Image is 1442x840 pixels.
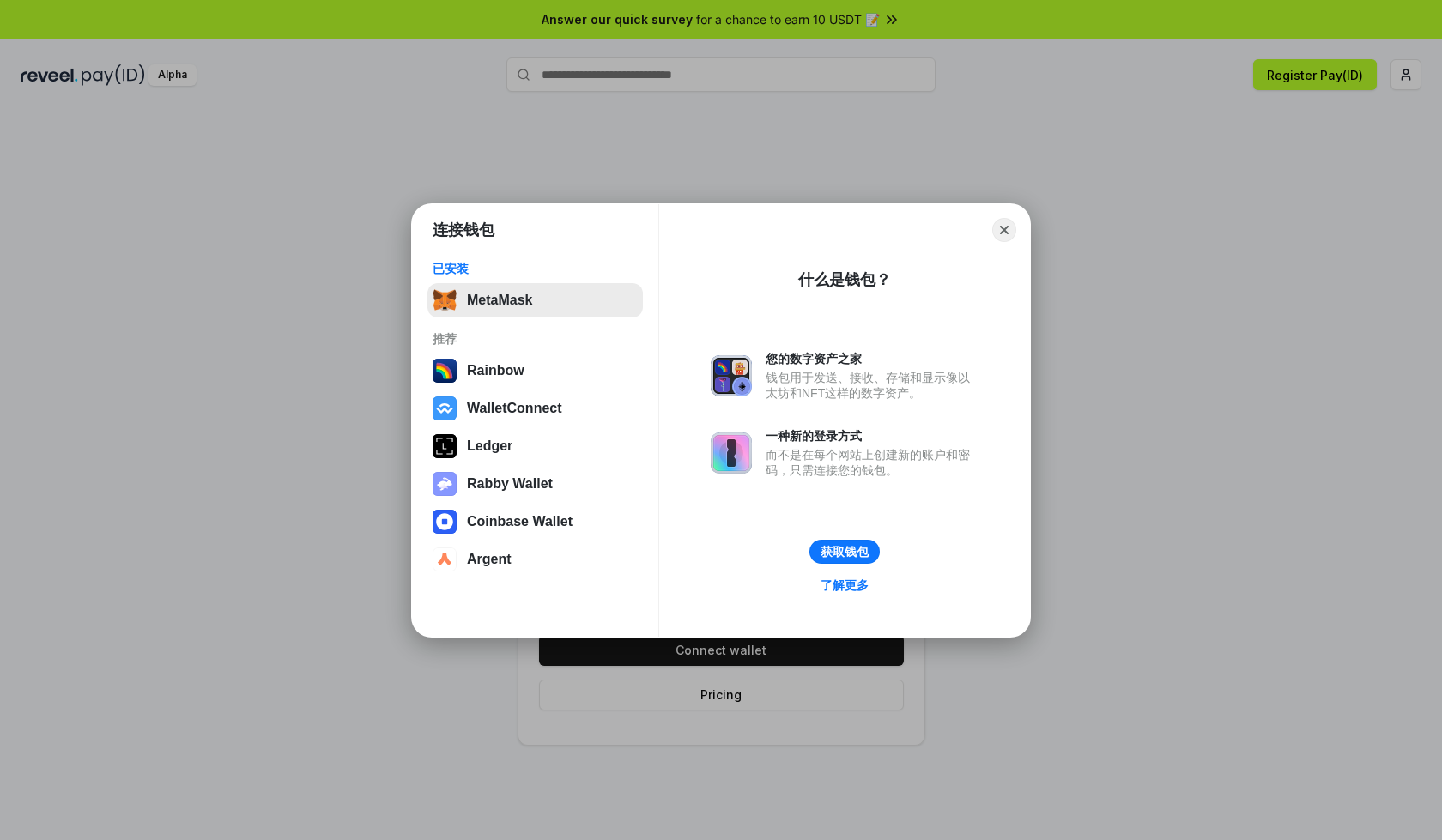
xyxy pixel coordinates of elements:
[798,269,891,290] div: 什么是钱包？
[467,438,512,454] div: Ledger
[433,359,457,383] img: svg+xml,%3Csvg%20width%3D%22120%22%20height%3D%22120%22%20viewBox%3D%220%200%20120%20120%22%20fil...
[427,283,643,317] button: MetaMask
[766,447,978,478] div: 而不是在每个网站上创建新的账户和密码，只需连接您的钱包。
[427,391,643,426] button: WalletConnect
[427,542,643,577] button: Argent
[467,514,573,529] div: Coinbase Wallet
[766,351,978,366] div: 您的数字资产之家
[711,355,752,396] img: svg+xml,%3Csvg%20xmlns%3D%22http%3A%2F%2Fwww.w3.org%2F2000%2Fsvg%22%20fill%3D%22none%22%20viewBox...
[433,261,638,276] div: 已安装
[809,540,880,564] button: 获取钱包
[711,432,752,474] img: svg+xml,%3Csvg%20xmlns%3D%22http%3A%2F%2Fwww.w3.org%2F2000%2Fsvg%22%20fill%3D%22none%22%20viewBox...
[467,552,512,567] div: Argent
[467,401,562,416] div: WalletConnect
[821,577,869,593] div: 了解更多
[427,467,643,501] button: Rabby Wallet
[467,293,532,308] div: MetaMask
[810,574,879,596] a: 了解更多
[467,476,553,492] div: Rabby Wallet
[433,220,494,240] h1: 连接钱包
[433,331,638,347] div: 推荐
[433,396,457,420] img: svg+xml,%3Csvg%20width%3D%2228%22%20height%3D%2228%22%20viewBox%3D%220%200%2028%2028%22%20fill%3D...
[427,429,643,463] button: Ledger
[427,354,643,388] button: Rainbow
[992,218,1016,242] button: Close
[433,547,457,571] img: svg+xml,%3Csvg%20width%3D%2228%22%20height%3D%2228%22%20viewBox%3D%220%200%2028%2028%22%20fill%3D...
[766,428,978,444] div: 一种新的登录方式
[433,510,457,534] img: svg+xml,%3Csvg%20width%3D%2228%22%20height%3D%2228%22%20viewBox%3D%220%200%2028%2028%22%20fill%3D...
[433,288,457,312] img: svg+xml,%3Csvg%20fill%3D%22none%22%20height%3D%2233%22%20viewBox%3D%220%200%2035%2033%22%20width%...
[433,434,457,458] img: svg+xml,%3Csvg%20xmlns%3D%22http%3A%2F%2Fwww.w3.org%2F2000%2Fsvg%22%20width%3D%2228%22%20height%3...
[433,472,457,496] img: svg+xml,%3Csvg%20xmlns%3D%22http%3A%2F%2Fwww.w3.org%2F2000%2Fsvg%22%20fill%3D%22none%22%20viewBox...
[467,363,524,378] div: Rainbow
[766,370,978,401] div: 钱包用于发送、接收、存储和显示像以太坊和NFT这样的数字资产。
[821,544,869,559] div: 获取钱包
[427,505,643,539] button: Coinbase Wallet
